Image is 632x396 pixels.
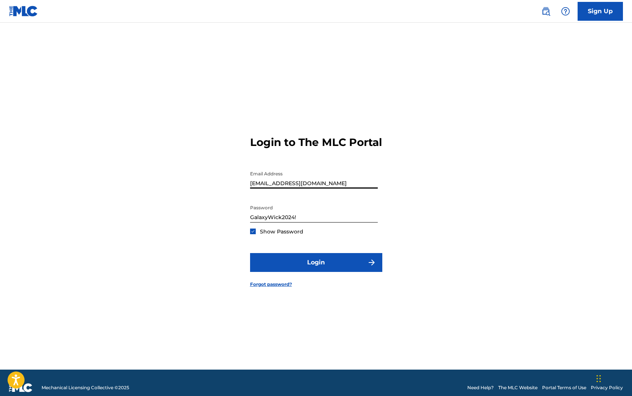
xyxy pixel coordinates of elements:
[542,384,586,391] a: Portal Terms of Use
[561,7,570,16] img: help
[558,4,573,19] div: Help
[250,253,382,272] button: Login
[467,384,494,391] a: Need Help?
[498,384,538,391] a: The MLC Website
[9,383,32,392] img: logo
[578,2,623,21] a: Sign Up
[596,367,601,390] div: Drag
[538,4,553,19] a: Public Search
[541,7,550,16] img: search
[250,281,292,288] a: Forgot password?
[260,228,303,235] span: Show Password
[251,229,255,233] img: checkbox
[594,360,632,396] iframe: Chat Widget
[9,6,38,17] img: MLC Logo
[591,384,623,391] a: Privacy Policy
[42,384,129,391] span: Mechanical Licensing Collective © 2025
[367,258,376,267] img: f7272a7cc735f4ea7f67.svg
[250,136,382,149] h3: Login to The MLC Portal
